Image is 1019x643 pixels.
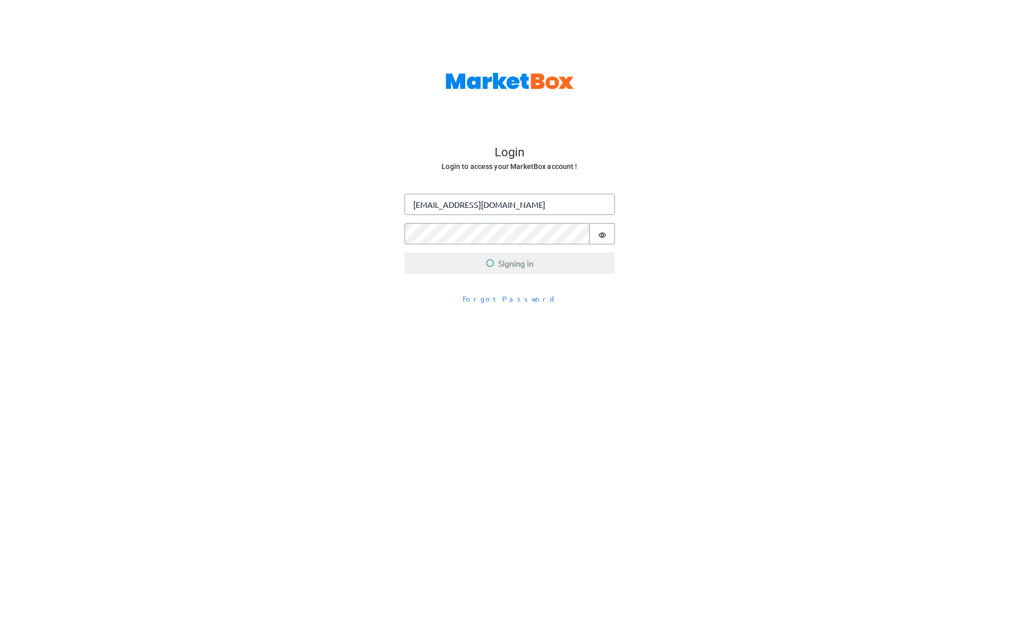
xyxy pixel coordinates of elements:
[590,223,615,244] button: Show password
[486,257,534,269] span: Signing in
[406,160,614,173] h6: Login to access your MarketBox account !
[456,290,563,308] button: Forgot Password
[406,145,614,160] h4: Login
[446,73,574,89] img: MarketBox logo
[405,194,615,215] input: Enter your email
[405,252,615,274] button: Signing in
